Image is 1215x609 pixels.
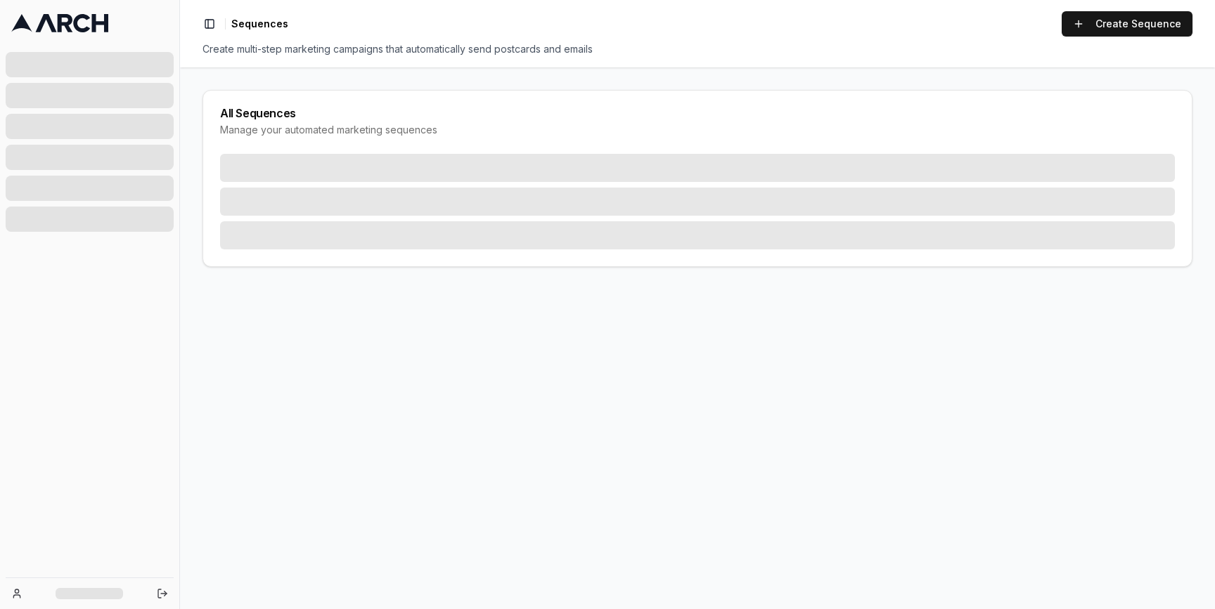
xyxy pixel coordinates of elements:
div: All Sequences [220,107,1175,119]
div: Create multi-step marketing campaigns that automatically send postcards and emails [202,42,1192,56]
nav: breadcrumb [231,17,288,31]
button: Log out [153,584,172,603]
div: Manage your automated marketing sequences [220,123,1175,137]
a: Create Sequence [1062,11,1192,37]
span: Sequences [231,17,288,31]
